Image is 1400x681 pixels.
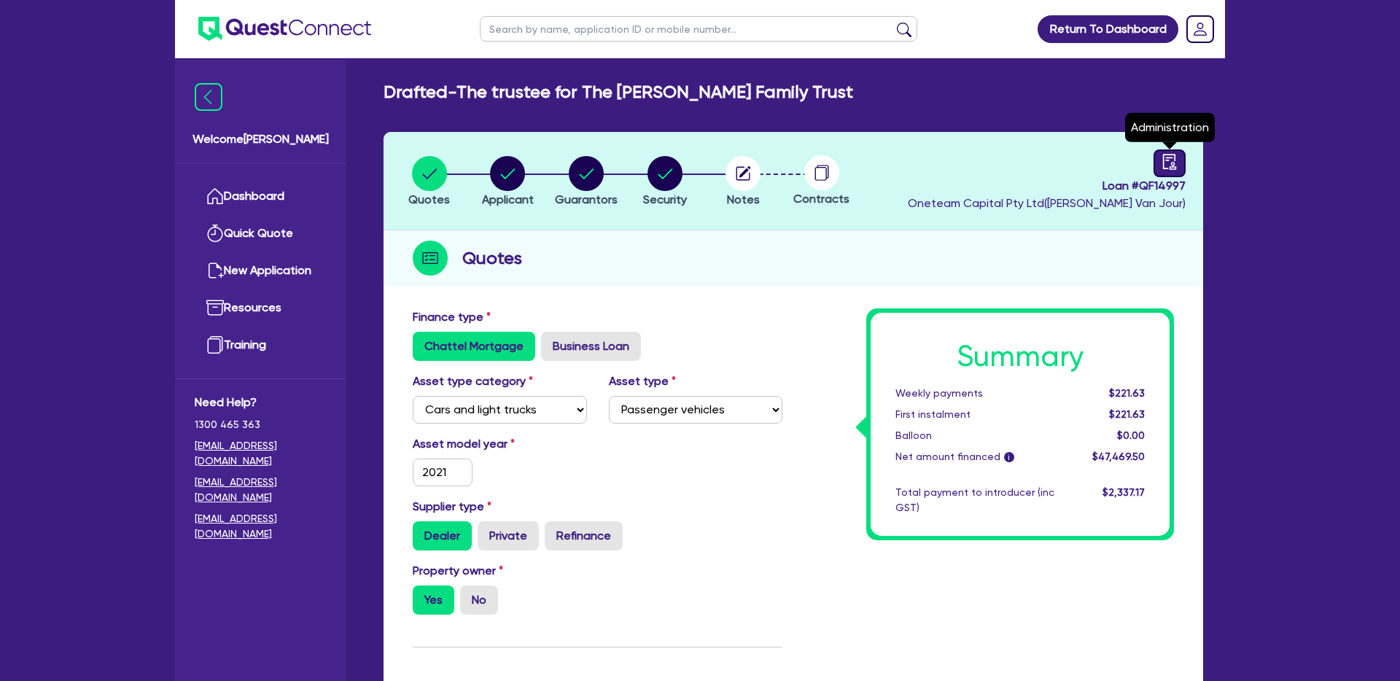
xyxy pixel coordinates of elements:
[408,192,450,206] span: Quotes
[1109,387,1145,399] span: $221.63
[793,192,849,206] span: Contracts
[1038,15,1178,43] a: Return To Dashboard
[541,332,641,361] label: Business Loan
[413,521,472,550] label: Dealer
[413,241,448,276] img: step-icon
[1117,429,1145,441] span: $0.00
[195,215,327,252] a: Quick Quote
[462,245,522,271] h2: Quotes
[884,407,1065,422] div: First instalment
[198,17,371,41] img: quest-connect-logo-blue
[206,262,224,279] img: new-application
[206,299,224,316] img: resources
[413,585,454,615] label: Yes
[195,178,327,215] a: Dashboard
[884,428,1065,443] div: Balloon
[554,155,618,209] button: Guarantors
[1004,452,1014,462] span: i
[408,155,451,209] button: Quotes
[460,585,498,615] label: No
[908,196,1186,210] span: Oneteam Capital Pty Ltd ( [PERSON_NAME] Van Jour )
[1181,10,1219,48] a: Dropdown toggle
[413,498,491,515] label: Supplier type
[895,339,1145,374] h1: Summary
[413,373,533,390] label: Asset type category
[725,155,761,209] button: Notes
[478,521,539,550] label: Private
[413,332,535,361] label: Chattel Mortgage
[195,289,327,327] a: Resources
[195,417,327,432] span: 1300 465 363
[643,192,687,206] span: Security
[609,373,676,390] label: Asset type
[482,192,534,206] span: Applicant
[413,562,503,580] label: Property owner
[206,336,224,354] img: training
[1109,408,1145,420] span: $221.63
[195,252,327,289] a: New Application
[195,438,327,469] a: [EMAIL_ADDRESS][DOMAIN_NAME]
[555,192,618,206] span: Guarantors
[384,82,853,103] h2: Drafted - The trustee for The [PERSON_NAME] Family Trust
[402,435,598,453] label: Asset model year
[206,225,224,242] img: quick-quote
[1102,486,1145,498] span: $2,337.17
[884,386,1065,401] div: Weekly payments
[1092,451,1145,462] span: $47,469.50
[195,327,327,364] a: Training
[727,192,760,206] span: Notes
[480,16,917,42] input: Search by name, application ID or mobile number...
[545,521,623,550] label: Refinance
[195,511,327,542] a: [EMAIL_ADDRESS][DOMAIN_NAME]
[192,131,329,148] span: Welcome [PERSON_NAME]
[195,475,327,505] a: [EMAIL_ADDRESS][DOMAIN_NAME]
[908,177,1186,195] span: Loan # QF14997
[1162,154,1178,170] span: audit
[1154,149,1186,177] a: audit
[884,449,1065,464] div: Net amount financed
[884,485,1065,515] div: Total payment to introducer (inc GST)
[642,155,688,209] button: Security
[481,155,534,209] button: Applicant
[195,83,222,111] img: icon-menu-close
[413,308,491,326] label: Finance type
[195,394,327,411] span: Need Help?
[1125,113,1215,142] div: Administration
